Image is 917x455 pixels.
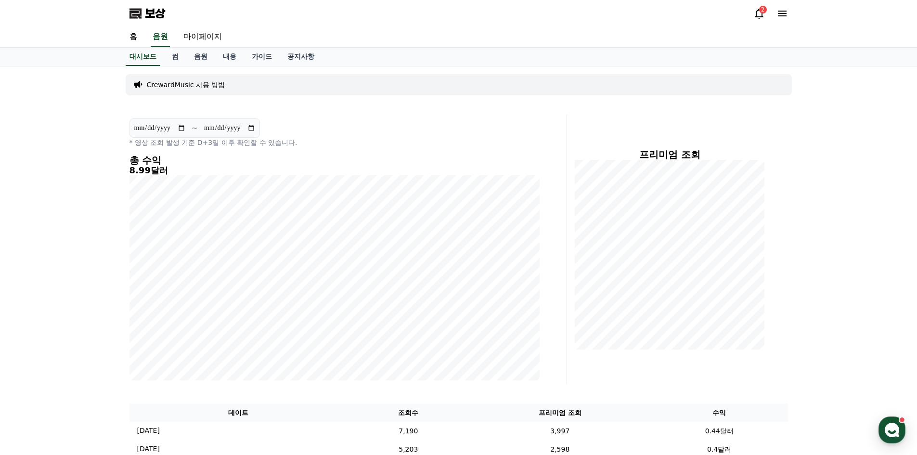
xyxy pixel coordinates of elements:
font: 3,997 [550,427,569,434]
font: [DATE] [137,445,160,453]
font: CrewardMusic 사용 방법 [147,81,225,89]
a: 공지사항 [280,48,322,66]
font: 음원 [153,32,168,41]
a: 가이드 [244,48,280,66]
font: 홈 [129,32,137,41]
a: 홈 [122,27,145,47]
font: 0.4달러 [707,445,731,453]
a: 내용 [215,48,244,66]
font: 대시보드 [129,52,156,60]
font: 내용 [223,52,236,60]
a: 대시보드 [126,48,160,66]
font: 프리미엄 조회 [639,149,700,160]
a: 음원 [151,27,170,47]
font: [DATE] [137,427,160,434]
font: 음원 [194,52,207,60]
font: 2 [761,6,765,13]
a: CrewardMusic 사용 방법 [147,80,225,90]
font: 프리미엄 조회 [539,409,581,416]
font: 2,598 [550,445,569,453]
font: 0.44달러 [705,427,734,434]
a: 2 [753,8,765,19]
font: 수익 [712,409,726,416]
a: 마이페이지 [176,27,230,47]
font: 공지사항 [287,52,314,60]
a: 컴 [164,48,186,66]
font: 5,203 [399,445,418,453]
font: 데이트 [228,409,248,416]
font: 7,190 [399,427,418,434]
a: 음원 [186,48,215,66]
font: ~ [192,123,198,132]
font: 마이페이지 [183,32,222,41]
font: 가이드 [252,52,272,60]
font: 컴 [172,52,179,60]
a: 보상 [129,6,165,21]
font: 보상 [145,7,165,20]
font: * 영상 조회 발생 기준 D+3일 이후 확인할 수 있습니다. [129,139,297,146]
font: 조회수 [398,409,418,416]
font: 8.99달러 [129,165,168,175]
font: 총 수익 [129,155,162,166]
